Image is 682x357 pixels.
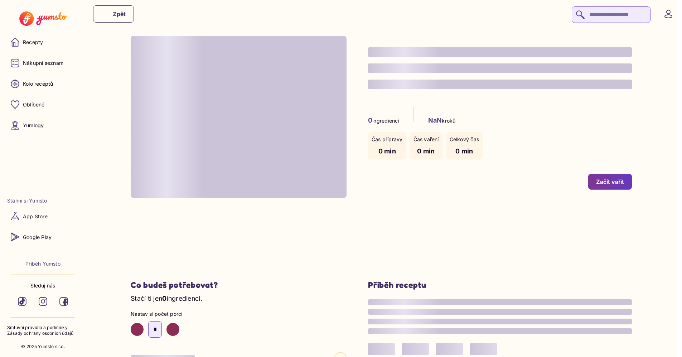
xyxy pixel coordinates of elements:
span: Loading content [368,343,395,355]
span: Loading content [131,36,347,198]
li: Stáhni si Yumsto [7,197,79,204]
a: Yumlogy [7,117,79,134]
p: kroků [428,115,456,125]
img: Yumsto logo [19,11,66,26]
a: Oblíbené [7,96,79,113]
a: Loading tag content [368,343,395,355]
a: Kolo receptů [7,75,79,92]
button: Decrease value [131,323,144,336]
span: 0 min [378,147,396,155]
p: ingrediencí [368,115,399,125]
p: Sleduj nás [30,282,55,289]
span: 0 [162,295,166,302]
div: Zpět [101,10,126,18]
a: Zásady ochrany osobních údajů [7,330,79,337]
span: Loading content [368,80,632,89]
a: Nákupní seznam [7,54,79,72]
div: Loading image [131,36,347,198]
a: Příběh Yumsto [25,260,61,267]
span: Loading content [368,47,632,57]
p: Čas přípravy [372,136,403,143]
p: Nákupní seznam [23,59,63,67]
input: Enter number [148,321,162,338]
span: Loading content [402,343,429,355]
span: 0 min [417,147,435,155]
h2: Co budeš potřebovat? [131,280,347,290]
div: Začít vařit [596,178,624,186]
a: Loading tag content [402,343,429,355]
button: Začít vařit [588,174,632,190]
span: NaN [428,116,442,124]
a: Loading tag content [436,343,463,355]
p: Kolo receptů [23,80,53,87]
span: Loading content [368,299,632,305]
span: Loading content [368,309,632,315]
a: Google Play [7,228,79,246]
p: Oblíbené [23,101,45,108]
p: Stačí ti jen ingrediencí. [131,294,347,303]
span: Loading content [368,328,632,334]
span: 0 [368,116,372,124]
span: 0 min [455,147,473,155]
span: Loading content [436,343,463,355]
iframe: Advertisement [166,212,596,265]
span: Loading content [470,343,497,355]
span: Loading content [368,63,632,73]
p: Yumlogy [23,122,44,129]
button: Zpět [93,5,134,23]
p: Celkový čas [450,136,479,143]
a: App Store [7,208,79,225]
p: Čas vaření [413,136,439,143]
span: Loading content [368,319,632,324]
p: © 2025 Yumsto s.r.o. [21,344,65,350]
a: Loading tag content [470,343,497,355]
p: Nastav si počet porcí [131,310,347,318]
p: Google Play [23,234,52,241]
p: App Store [23,213,48,220]
p: Recepty [23,39,43,46]
h1: null [368,44,632,92]
a: Smluvní pravidla a podmínky [7,325,79,331]
a: Recepty [7,34,79,51]
h3: Příběh receptu [368,280,632,290]
button: Increase value [166,323,179,336]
